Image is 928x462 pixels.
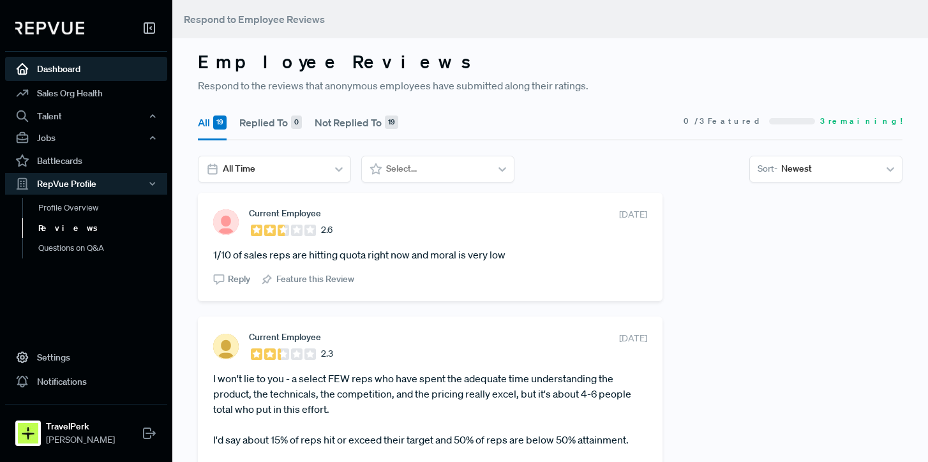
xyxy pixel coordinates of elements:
a: Settings [5,345,167,369]
button: Not Replied To 19 [315,105,398,140]
a: Reviews [22,218,184,239]
a: Battlecards [5,149,167,173]
span: 0 / 3 Featured [684,115,764,127]
span: 2.6 [321,223,333,237]
span: Reply [228,272,250,286]
img: RepVue [15,22,84,34]
a: Notifications [5,369,167,394]
span: [DATE] [619,208,647,221]
span: Sort - [758,162,777,175]
a: Questions on Q&A [22,238,184,258]
a: Dashboard [5,57,167,81]
div: 19 [213,115,227,130]
div: 19 [385,115,398,130]
strong: TravelPerk [46,420,115,433]
span: [PERSON_NAME] [46,433,115,447]
button: Talent [5,105,167,127]
p: Respond to the reviews that anonymous employees have submitted along their ratings. [198,78,902,93]
span: Current Employee [249,332,321,342]
span: 3 remaining! [820,115,902,127]
span: Respond to Employee Reviews [184,13,325,26]
span: [DATE] [619,332,647,345]
h3: Employee Reviews [198,51,902,73]
button: All 19 [198,105,227,140]
div: 0 [291,115,302,130]
span: Feature this Review [276,272,354,286]
img: TravelPerk [18,423,38,443]
a: TravelPerkTravelPerk[PERSON_NAME] [5,404,167,452]
button: Jobs [5,127,167,149]
button: Replied To 0 [239,105,302,140]
article: 1/10 of sales reps are hitting quota right now and moral is very low [213,247,647,262]
a: Sales Org Health [5,81,167,105]
span: 2.3 [321,347,333,361]
a: Profile Overview [22,198,184,218]
button: RepVue Profile [5,173,167,195]
span: Current Employee [249,208,321,218]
